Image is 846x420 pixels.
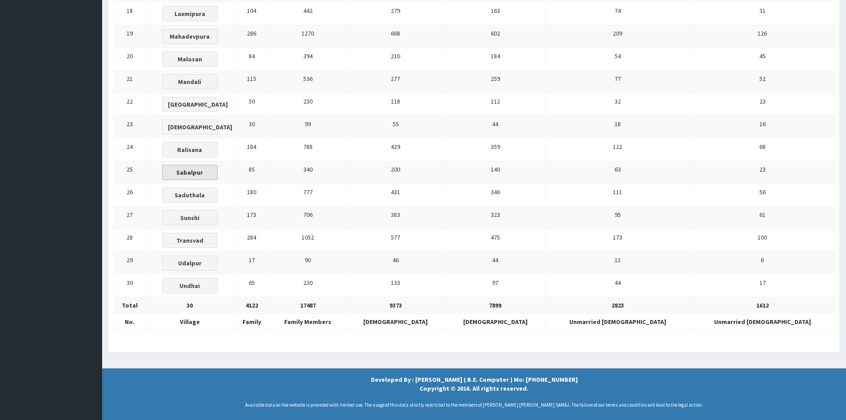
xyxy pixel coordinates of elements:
button: Sabalpur [162,165,218,180]
td: 279 [346,3,445,25]
td: 29 [114,252,147,275]
b: Undhai [179,282,200,290]
td: 18 [545,116,690,139]
td: 577 [346,229,445,252]
td: 25 [114,161,147,184]
td: 126 [690,25,835,48]
td: 777 [270,184,346,207]
b: Laxmipura [175,10,205,18]
td: 122 [545,139,690,161]
td: 22 [114,93,147,116]
td: 429 [346,139,445,161]
td: 210 [346,48,445,71]
td: 95 [545,207,690,229]
td: 18 [114,3,147,25]
td: 602 [445,25,545,48]
td: 394 [270,48,346,71]
b: Saduthala [175,191,205,199]
button: [GEOGRAPHIC_DATA] [162,97,218,112]
strong: Developed By : [PERSON_NAME] ( B.E. Computer ) Mo: [PHONE_NUMBER] Copyright © 2016. All rights re... [371,376,578,392]
td: 24 [114,139,147,161]
button: Ralisana [162,142,218,157]
td: 340 [270,161,346,184]
td: 20 [114,48,147,71]
td: 133 [346,275,445,297]
td: 99 [270,116,346,139]
td: 65 [234,275,270,297]
b: [DEMOGRAPHIC_DATA] [168,123,232,131]
td: 46 [346,252,445,275]
td: 184 [445,48,545,71]
td: 61 [690,207,835,229]
td: 118 [346,93,445,116]
td: 77 [545,71,690,93]
td: 6 [690,252,835,275]
b: Mahadevpura [170,32,210,40]
td: 431 [346,184,445,207]
button: Sunshi [162,210,218,225]
td: 52 [690,71,835,93]
th: Family Members [270,314,346,330]
p: Available data on the website is provided with limited use. The usage of this data strictly restr... [109,402,839,409]
button: Undhai [162,278,218,293]
td: 277 [346,71,445,93]
b: Sabalpur [176,168,203,176]
th: 30 [146,297,234,314]
td: 100 [690,229,835,252]
td: 184 [234,139,270,161]
td: 536 [270,71,346,93]
td: 44 [445,252,545,275]
td: 19 [114,25,147,48]
td: 475 [445,229,545,252]
td: 50 [234,93,270,116]
button: Laxmipura [162,6,218,21]
button: [DEMOGRAPHIC_DATA] [162,120,218,135]
td: 209 [545,25,690,48]
button: Saduthala [162,188,218,203]
td: 44 [545,275,690,297]
td: 17 [690,275,835,297]
td: 27 [114,207,147,229]
td: 668 [346,25,445,48]
button: Malosan [162,52,218,67]
td: 23 [690,93,835,116]
th: Family [234,314,270,330]
th: Village [146,314,234,330]
td: 115 [234,71,270,93]
td: 84 [234,48,270,71]
td: 346 [445,184,545,207]
th: 17487 [270,297,346,314]
b: [GEOGRAPHIC_DATA] [168,100,228,108]
td: 56 [690,184,835,207]
td: 28 [114,229,147,252]
td: 286 [234,25,270,48]
td: 180 [234,184,270,207]
th: 1612 [690,297,835,314]
td: 112 [445,93,545,116]
button: Transvad [162,233,218,248]
td: 54 [545,48,690,71]
td: 706 [270,207,346,229]
th: Unmarried [DEMOGRAPHIC_DATA] [545,314,690,330]
td: 284 [234,229,270,252]
td: 45 [690,48,835,71]
td: 32 [545,93,690,116]
td: 55 [346,116,445,139]
td: 11 [545,252,690,275]
th: No. [114,314,147,330]
td: 17 [234,252,270,275]
b: Sunshi [180,214,199,222]
th: 2823 [545,297,690,314]
button: Mandali [162,74,218,89]
td: 111 [545,184,690,207]
th: Unmarried [DEMOGRAPHIC_DATA] [690,314,835,330]
th: [DEMOGRAPHIC_DATA] [346,314,445,330]
td: 383 [346,207,445,229]
th: 7899 [445,297,545,314]
td: 442 [270,3,346,25]
td: 74 [545,3,690,25]
td: 173 [545,229,690,252]
td: 30 [114,275,147,297]
td: 230 [270,275,346,297]
td: 359 [445,139,545,161]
